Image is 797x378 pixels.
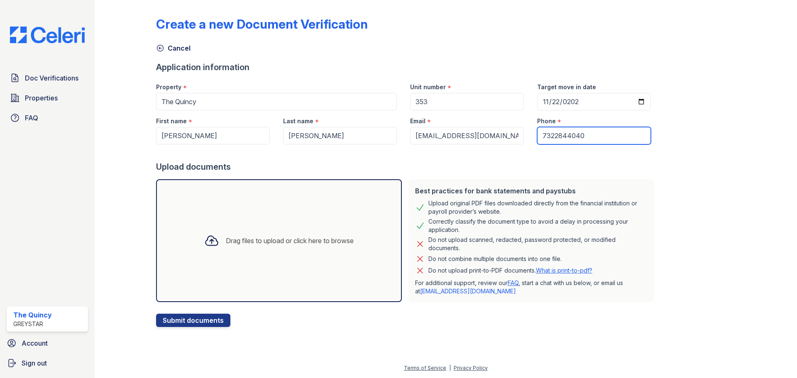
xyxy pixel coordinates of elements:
span: Account [22,338,48,348]
div: | [449,365,451,371]
label: Target move in date [537,83,596,91]
img: CE_Logo_Blue-a8612792a0a2168367f1c8372b55b34899dd931a85d93a1a3d3e32e68fde9ad4.png [3,27,91,43]
div: Upload original PDF files downloaded directly from the financial institution or payroll provider’... [428,199,648,216]
div: Drag files to upload or click here to browse [226,236,354,246]
div: Best practices for bank statements and paystubs [415,186,648,196]
span: Sign out [22,358,47,368]
div: Application information [156,61,658,73]
label: Phone [537,117,556,125]
a: [EMAIL_ADDRESS][DOMAIN_NAME] [420,288,516,295]
div: Greystar [13,320,52,328]
div: The Quincy [13,310,52,320]
label: Property [156,83,181,91]
a: Cancel [156,43,191,53]
div: Create a new Document Verification [156,17,368,32]
a: Account [3,335,91,351]
p: Do not upload print-to-PDF documents. [428,266,592,275]
a: What is print-to-pdf? [536,267,592,274]
div: Correctly classify the document type to avoid a delay in processing your application. [428,217,648,234]
label: Unit number [410,83,446,91]
div: Do not upload scanned, redacted, password protected, or modified documents. [428,236,648,252]
a: Privacy Policy [454,365,488,371]
a: Terms of Service [404,365,446,371]
span: FAQ [25,113,38,123]
a: Sign out [3,355,91,371]
label: First name [156,117,187,125]
div: Do not combine multiple documents into one file. [428,254,562,264]
label: Last name [283,117,313,125]
a: Properties [7,90,88,106]
span: Doc Verifications [25,73,78,83]
div: Upload documents [156,161,658,173]
a: FAQ [7,110,88,126]
button: Submit documents [156,314,230,327]
a: FAQ [508,279,518,286]
a: Doc Verifications [7,70,88,86]
label: Email [410,117,425,125]
p: For additional support, review our , start a chat with us below, or email us at [415,279,648,295]
span: Properties [25,93,58,103]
